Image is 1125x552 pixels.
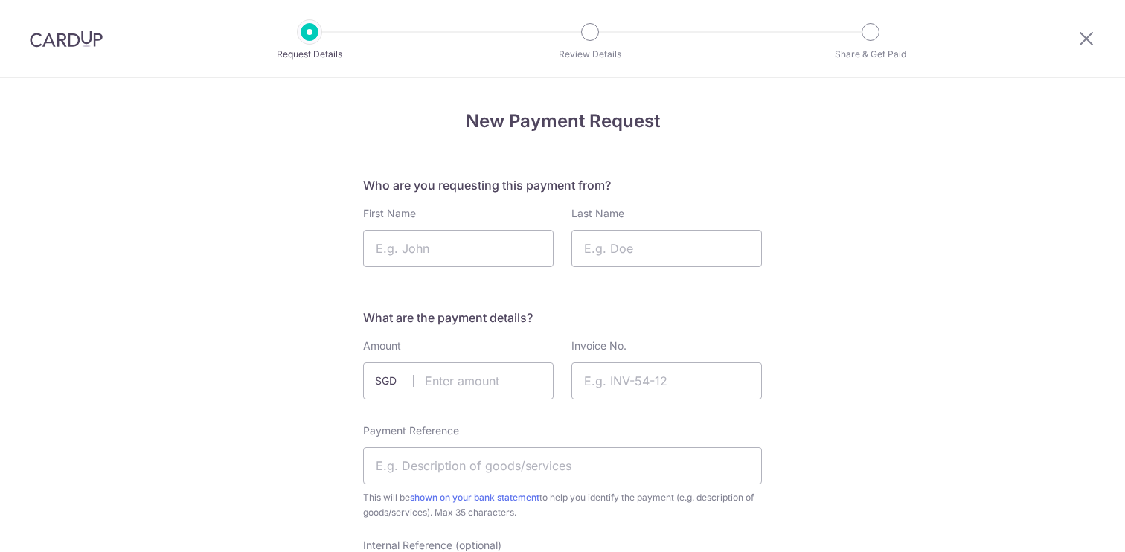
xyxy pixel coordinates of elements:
input: Enter amount [363,362,554,399]
span: This will be to help you identify the payment (e.g. description of goods/services). Max 35 charac... [363,490,762,520]
label: Invoice No. [571,338,626,353]
input: E.g. INV-54-12 [571,362,762,399]
span: SGD [375,373,414,388]
h4: New Payment Request [363,108,762,135]
h5: What are the payment details? [363,309,762,327]
p: Review Details [535,47,645,62]
label: Last Name [571,206,624,221]
p: Share & Get Paid [815,47,926,62]
label: First Name [363,206,416,221]
input: E.g. John [363,230,554,267]
label: Payment Reference [363,423,459,438]
input: E.g. Doe [571,230,762,267]
p: Request Details [254,47,365,62]
input: E.g. Description of goods/services [363,447,762,484]
h5: Who are you requesting this payment from? [363,176,762,194]
label: Amount [363,338,401,353]
iframe: Opens a widget where you can find more information [1029,507,1110,545]
a: shown on your bank statement [410,492,539,503]
img: CardUp [30,30,103,48]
